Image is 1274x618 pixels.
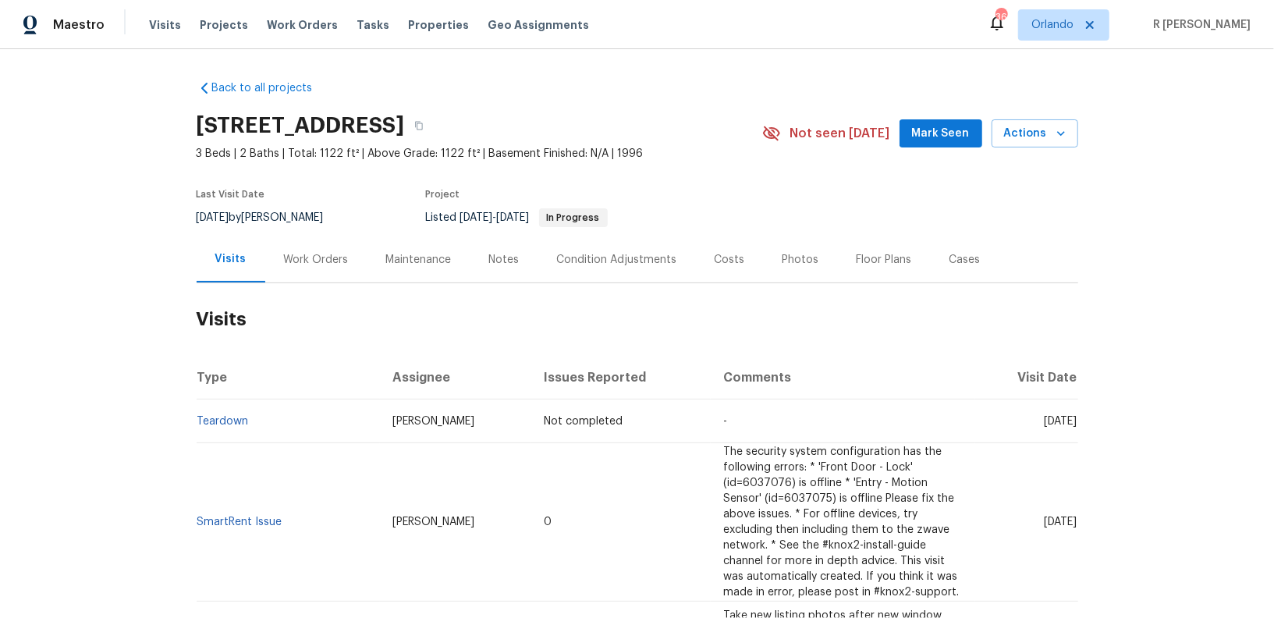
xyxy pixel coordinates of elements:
button: Actions [992,119,1078,148]
span: R [PERSON_NAME] [1147,17,1251,33]
span: Geo Assignments [488,17,589,33]
span: Project [426,190,460,199]
span: Projects [200,17,248,33]
button: Mark Seen [900,119,982,148]
a: SmartRent Issue [197,517,282,527]
span: [PERSON_NAME] [392,517,474,527]
th: Comments [711,356,975,400]
button: Copy Address [405,112,433,140]
h2: [STREET_ADDRESS] [197,118,405,133]
a: Teardown [197,416,249,427]
div: Condition Adjustments [557,252,677,268]
span: 3 Beds | 2 Baths | Total: 1122 ft² | Above Grade: 1122 ft² | Basement Finished: N/A | 1996 [197,146,762,162]
span: Last Visit Date [197,190,265,199]
span: [DATE] [1045,517,1077,527]
span: Tasks [357,20,389,30]
span: - [723,416,727,427]
span: - [460,212,530,223]
h2: Visits [197,283,1078,356]
span: Actions [1004,124,1066,144]
span: Work Orders [267,17,338,33]
div: Cases [949,252,981,268]
span: In Progress [541,213,606,222]
div: Visits [215,251,247,267]
span: Properties [408,17,469,33]
div: Maintenance [386,252,452,268]
div: Notes [489,252,520,268]
span: Orlando [1031,17,1073,33]
span: [DATE] [197,212,229,223]
a: Back to all projects [197,80,346,96]
th: Visit Date [975,356,1077,400]
span: 0 [544,517,552,527]
div: 36 [995,9,1006,25]
div: Floor Plans [857,252,912,268]
span: The security system configuration has the following errors: * 'Front Door - Lock' (id=6037076) is... [723,446,959,598]
span: Not seen [DATE] [790,126,890,141]
span: [DATE] [497,212,530,223]
span: [DATE] [1045,416,1077,427]
span: Maestro [53,17,105,33]
th: Type [197,356,381,400]
span: Not completed [544,416,623,427]
div: by [PERSON_NAME] [197,208,342,227]
th: Assignee [380,356,531,400]
span: [DATE] [460,212,493,223]
div: Photos [782,252,819,268]
span: [PERSON_NAME] [392,416,474,427]
span: Mark Seen [912,124,970,144]
span: Visits [149,17,181,33]
span: Listed [426,212,608,223]
div: Costs [715,252,745,268]
div: Work Orders [284,252,349,268]
th: Issues Reported [531,356,711,400]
